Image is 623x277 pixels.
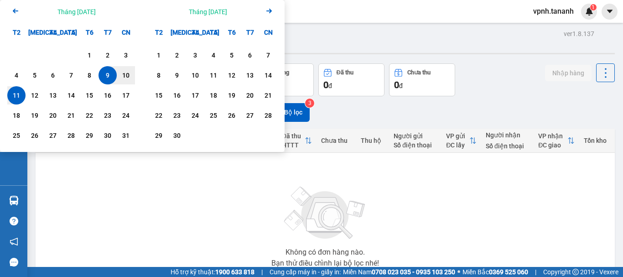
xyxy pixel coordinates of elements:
div: Choose Thứ Bảy, tháng 09 20 2025. It's available. [241,86,259,105]
span: đ [399,82,403,89]
div: ĐC lấy [446,141,469,149]
div: Tháng [DATE] [189,7,227,16]
div: 12 [225,70,238,81]
span: ⚪️ [457,270,460,274]
div: 27 [244,110,256,121]
img: icon-new-feature [585,7,593,16]
div: 2 [101,50,114,61]
div: 26 [225,110,238,121]
div: Choose Thứ Bảy, tháng 08 16 2025. It's available. [99,86,117,105]
div: 29 [83,130,96,141]
div: T4 [186,23,204,42]
span: question-circle [10,217,18,225]
span: Hỗ trợ kỹ thuật: [171,267,254,277]
span: đ [328,82,332,89]
div: 30 [171,130,183,141]
div: Choose Thứ Tư, tháng 08 13 2025. It's available. [44,86,62,105]
div: 23 [101,110,114,121]
div: 11 [207,70,220,81]
div: 24 [119,110,132,121]
button: Bộ lọc [262,103,310,122]
div: 10 [189,70,202,81]
div: Tháng [DATE] [57,7,96,16]
span: 0 [323,79,328,90]
div: 20 [47,110,59,121]
div: 14 [262,70,275,81]
div: Choose Thứ Năm, tháng 08 28 2025. It's available. [62,126,80,145]
div: Choose Thứ Năm, tháng 09 25 2025. It's available. [204,106,223,125]
div: Choose Thứ Tư, tháng 09 24 2025. It's available. [186,106,204,125]
sup: 1 [590,4,597,10]
div: 9 [171,70,183,81]
div: 20 [244,90,256,101]
div: Choose Chủ Nhật, tháng 09 14 2025. It's available. [259,66,277,84]
div: Choose Thứ Ba, tháng 09 9 2025. It's available. [168,66,186,84]
div: 11 [10,90,23,101]
button: Đã thu0đ [318,63,384,96]
div: T2 [7,23,26,42]
div: Choose Thứ Hai, tháng 09 8 2025. It's available. [150,66,168,84]
div: CN [117,23,135,42]
div: Bạn thử điều chỉnh lại bộ lọc nhé! [271,260,379,267]
div: 3 [189,50,202,61]
div: 21 [262,90,275,101]
div: Choose Thứ Năm, tháng 09 11 2025. It's available. [204,66,223,84]
div: 21 [65,110,78,121]
div: Choose Thứ Hai, tháng 08 18 2025. It's available. [7,106,26,125]
div: Thu hộ [361,137,384,144]
div: Choose Thứ Năm, tháng 09 4 2025. It's available. [204,46,223,64]
span: | [535,267,536,277]
div: Người gửi [394,132,437,140]
div: 17 [119,90,132,101]
div: 18 [10,110,23,121]
div: 13 [244,70,256,81]
div: Choose Thứ Bảy, tháng 08 23 2025. It's available. [99,106,117,125]
div: Choose Thứ Sáu, tháng 08 15 2025. It's available. [80,86,99,105]
div: 9 [101,70,114,81]
div: Choose Thứ Ba, tháng 09 2 2025. It's available. [168,46,186,64]
div: 16 [101,90,114,101]
div: Choose Thứ Tư, tháng 08 6 2025. It's available. [44,66,62,84]
span: Miền Bắc [462,267,528,277]
div: VP nhận [538,132,567,140]
div: Choose Chủ Nhật, tháng 08 17 2025. It's available. [117,86,135,105]
div: Choose Thứ Ba, tháng 08 5 2025. It's available. [26,66,44,84]
div: Choose Chủ Nhật, tháng 08 31 2025. It's available. [117,126,135,145]
div: 28 [65,130,78,141]
div: 29 [152,130,165,141]
div: Choose Thứ Sáu, tháng 09 19 2025. It's available. [223,86,241,105]
span: copyright [572,269,579,275]
div: Choose Thứ Bảy, tháng 08 30 2025. It's available. [99,126,117,145]
div: T5 [62,23,80,42]
div: T4 [44,23,62,42]
div: 28 [262,110,275,121]
div: 22 [83,110,96,121]
div: 27 [47,130,59,141]
div: 10 [119,70,132,81]
div: 1 [152,50,165,61]
div: 15 [152,90,165,101]
div: 13 [47,90,59,101]
span: | [261,267,263,277]
div: Choose Thứ Sáu, tháng 08 29 2025. It's available. [80,126,99,145]
div: Chưa thu [407,69,431,76]
div: [MEDICAL_DATA] [26,23,44,42]
div: Choose Thứ Tư, tháng 09 10 2025. It's available. [186,66,204,84]
div: 25 [10,130,23,141]
div: T6 [223,23,241,42]
div: Choose Thứ Tư, tháng 08 27 2025. It's available. [44,126,62,145]
div: CN [259,23,277,42]
div: 16 [171,90,183,101]
div: 25 [207,110,220,121]
div: Choose Thứ Hai, tháng 09 29 2025. It's available. [150,126,168,145]
div: 8 [83,70,96,81]
div: ĐC giao [538,141,567,149]
button: Nhập hàng [545,65,592,81]
div: Choose Thứ Ba, tháng 08 26 2025. It's available. [26,126,44,145]
div: 30 [101,130,114,141]
span: Cung cấp máy in - giấy in: [270,267,341,277]
div: Choose Thứ Bảy, tháng 09 13 2025. It's available. [241,66,259,84]
th: Toggle SortBy [441,129,481,153]
div: Choose Thứ Tư, tháng 09 3 2025. It's available. [186,46,204,64]
div: Choose Thứ Bảy, tháng 09 27 2025. It's available. [241,106,259,125]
